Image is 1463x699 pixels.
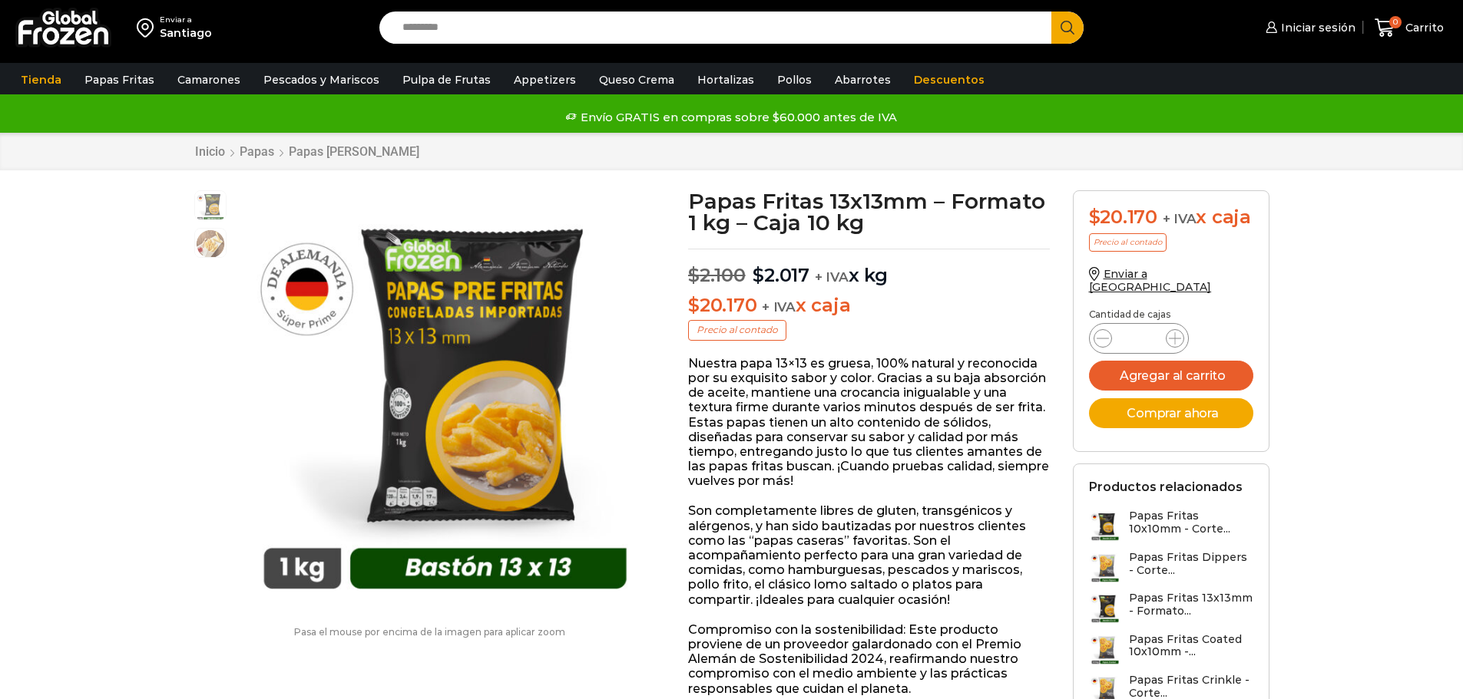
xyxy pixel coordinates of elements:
[1089,206,1101,228] span: $
[256,65,387,94] a: Pescados y Mariscos
[1089,633,1253,666] a: Papas Fritas Coated 10x10mm -...
[1163,211,1197,226] span: + IVA
[1129,633,1253,659] h3: Papas Fritas Coated 10x10mm -...
[395,65,498,94] a: Pulpa de Frutas
[688,320,786,340] p: Precio al contado
[753,264,764,286] span: $
[688,264,746,286] bdi: 2.100
[688,264,700,286] span: $
[77,65,162,94] a: Papas Fritas
[1089,361,1253,391] button: Agregar al carrito
[1089,267,1212,294] a: Enviar a [GEOGRAPHIC_DATA]
[170,65,248,94] a: Camarones
[288,144,420,159] a: Papas [PERSON_NAME]
[194,144,420,159] nav: Breadcrumb
[906,65,992,94] a: Descuentos
[690,65,762,94] a: Hortalizas
[194,627,666,638] p: Pasa el mouse por encima de la imagen para aplicar zoom
[688,295,1050,317] p: x caja
[1089,592,1253,625] a: Papas Fritas 13x13mm - Formato...
[688,622,1050,696] p: Compromiso con la sostenibilidad: Este producto proviene de un proveedor galardonado con el Premi...
[137,15,160,41] img: address-field-icon.svg
[1262,12,1355,43] a: Iniciar sesión
[1089,509,1253,542] a: Papas Fritas 10x10mm - Corte...
[1402,20,1444,35] span: Carrito
[234,190,656,612] img: 13x13
[688,249,1050,287] p: x kg
[1089,551,1253,584] a: Papas Fritas Dippers - Corte...
[1089,206,1253,229] div: x caja
[13,65,69,94] a: Tienda
[688,294,756,316] bdi: 20.170
[688,356,1050,489] p: Nuestra papa 13×13 es gruesa, 100% natural y reconocida por su exquisito sabor y color. Gracias a...
[194,144,226,159] a: Inicio
[160,15,212,25] div: Enviar a
[160,25,212,41] div: Santiago
[827,65,899,94] a: Abarrotes
[770,65,819,94] a: Pollos
[239,144,275,159] a: Papas
[688,294,700,316] span: $
[195,229,226,259] span: 13×13
[1089,398,1253,428] button: Comprar ahora
[688,190,1050,233] h1: Papas Fritas 13x13mm – Formato 1 kg – Caja 10 kg
[234,190,656,612] div: 1 / 2
[1371,10,1448,46] a: 0 Carrito
[1129,551,1253,577] h3: Papas Fritas Dippers - Corte...
[762,299,796,315] span: + IVA
[1124,328,1154,349] input: Product quantity
[815,269,849,285] span: + IVA
[591,65,682,94] a: Queso Crema
[1089,480,1243,494] h2: Productos relacionados
[1277,20,1355,35] span: Iniciar sesión
[753,264,809,286] bdi: 2.017
[1089,233,1167,252] p: Precio al contado
[1129,592,1253,618] h3: Papas Fritas 13x13mm - Formato...
[1089,206,1157,228] bdi: 20.170
[195,191,226,222] span: 13×13
[506,65,584,94] a: Appetizers
[1389,16,1402,28] span: 0
[1129,509,1253,536] h3: Papas Fritas 10x10mm - Corte...
[688,503,1050,606] p: Son completamente libres de gluten, transgénicos y alérgenos, y han sido bautizadas por nuestros ...
[1051,12,1084,44] button: Search button
[1089,309,1253,320] p: Cantidad de cajas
